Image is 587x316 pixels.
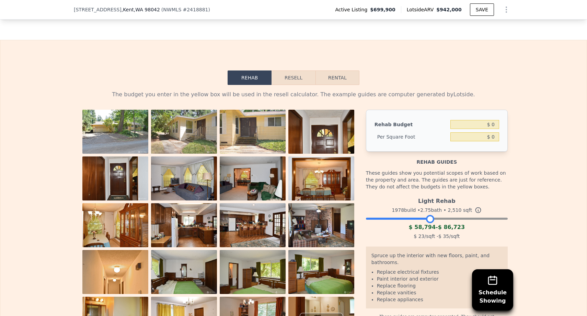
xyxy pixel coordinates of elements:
[74,6,122,13] span: [STREET_ADDRESS]
[370,6,395,13] span: $699,900
[371,252,502,269] div: Spruce up the interior with new floors, paint, and bathrooms.
[288,156,354,200] img: Property Photo 8
[414,233,424,239] span: $ 23
[151,203,217,247] img: Property Photo 10
[377,289,502,296] li: Replace vanities
[288,110,354,209] img: Property Photo 4
[366,231,508,241] div: /sqft - /sqft
[409,224,436,230] span: $ 58,794
[436,7,462,12] span: $942,000
[366,165,508,194] div: These guides show you potential scopes of work based on the property and area. The guides are jus...
[375,131,448,143] div: Per Square Foot
[220,156,286,200] img: Property Photo 7
[151,250,217,294] img: Property Photo 14
[366,223,508,231] div: -
[407,6,436,13] span: Lotside ARV
[183,7,208,12] span: # 2418881
[366,205,508,215] div: 1978 build • 2.75 bath • sqft
[472,269,513,310] button: ScheduleShowing
[366,152,508,165] div: Rehab guides
[438,233,449,239] span: $ 35
[122,6,160,13] span: , Kent
[82,203,148,247] img: Property Photo 9
[82,156,148,200] img: Property Photo 5
[220,250,286,294] img: Property Photo 15
[151,156,217,200] img: Property Photo 6
[377,282,502,289] li: Replace flooring
[220,110,286,154] img: Property Photo 3
[366,194,508,205] div: Light Rehab
[448,207,461,213] span: 2,510
[335,6,370,13] span: Active Listing
[151,110,217,154] img: Property Photo 2
[470,3,494,16] button: SAVE
[288,250,354,294] img: Property Photo 16
[272,70,315,85] button: Resell
[161,6,210,13] div: ( )
[220,203,286,247] img: Property Photo 11
[315,70,359,85] button: Rental
[79,90,508,99] div: The budget you enter in the yellow box will be used in the resell calculator. The example guides ...
[375,118,448,131] div: Rehab Budget
[377,296,502,303] li: Replace appliances
[288,203,354,247] img: Property Photo 12
[163,7,181,12] span: NWMLS
[228,70,272,85] button: Rehab
[377,269,502,275] li: Replace electrical fixtures
[82,110,148,154] img: Property Photo 1
[438,224,465,230] span: $ 86,723
[377,275,502,282] li: Paint interior and exterior
[499,3,513,17] button: Show Options
[134,7,160,12] span: , WA 98042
